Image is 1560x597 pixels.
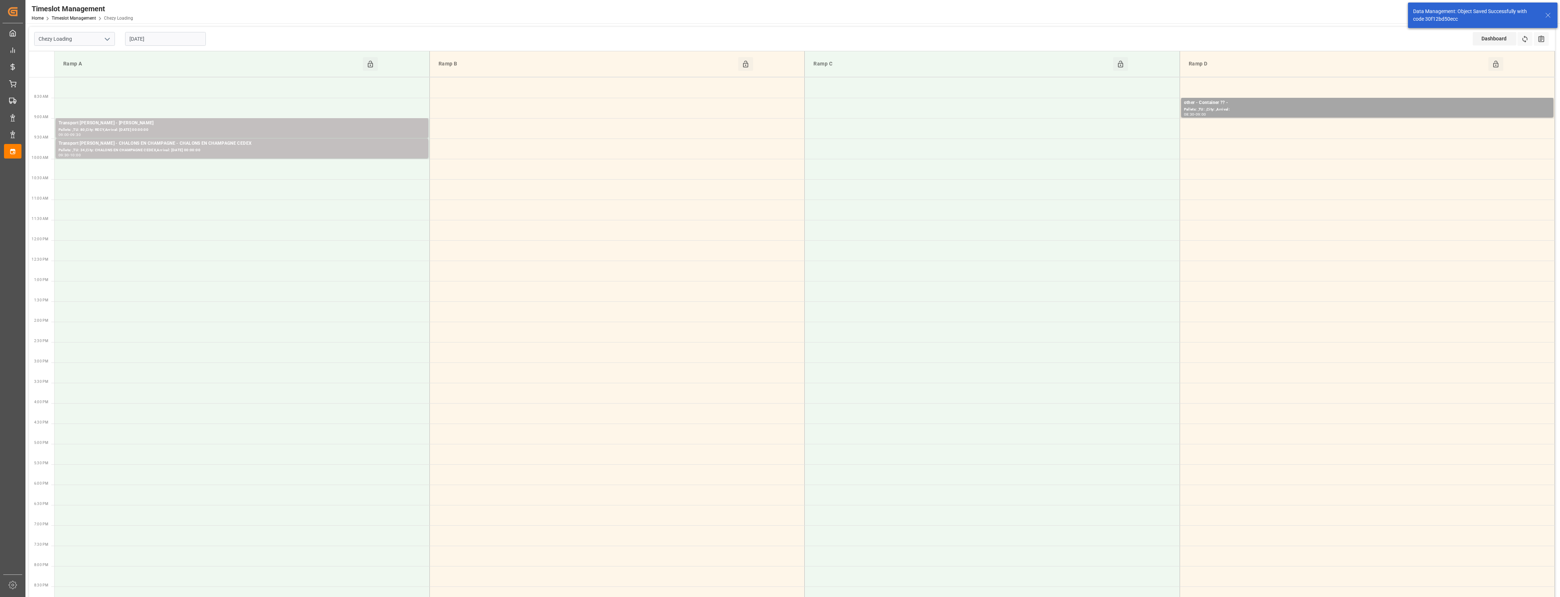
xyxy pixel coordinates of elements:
div: 09:30 [70,133,81,136]
div: other - Container ?? - [1184,99,1551,107]
div: 09:00 [59,133,69,136]
span: 4:30 PM [34,420,48,424]
div: Ramp C [811,57,1113,71]
a: Home [32,16,44,21]
button: open menu [101,33,112,45]
span: 9:30 AM [34,135,48,139]
div: 09:00 [1196,113,1206,116]
span: 3:30 PM [34,380,48,384]
div: Ramp D [1186,57,1488,71]
span: 8:30 PM [34,583,48,587]
span: 7:30 PM [34,542,48,546]
div: - [69,133,70,136]
span: 8:30 AM [34,95,48,99]
div: - [1194,113,1195,116]
span: 3:00 PM [34,359,48,363]
div: Ramp B [436,57,738,71]
input: DD-MM-YYYY [125,32,206,46]
div: - [69,153,70,157]
span: 5:00 PM [34,441,48,445]
div: Dashboard [1473,32,1516,45]
span: 9:00 AM [34,115,48,119]
div: Timeslot Management [32,3,133,14]
span: 8:00 PM [34,563,48,567]
div: Pallets: ,TU: ,City: ,Arrival: [1184,107,1551,113]
span: 1:30 PM [34,298,48,302]
span: 2:30 PM [34,339,48,343]
a: Timeslot Management [52,16,96,21]
div: Data Management: Object Saved Successfully with code 30f12bd50ecc [1413,8,1538,23]
div: 10:00 [70,153,81,157]
div: 09:30 [59,153,69,157]
span: 5:30 PM [34,461,48,465]
div: 08:30 [1184,113,1195,116]
span: 1:00 PM [34,278,48,282]
div: Transport [PERSON_NAME] - CHALONS EN CHAMPAGNE - CHALONS EN CHAMPAGNE CEDEX [59,140,425,147]
span: 10:30 AM [32,176,48,180]
span: 7:00 PM [34,522,48,526]
span: 6:30 PM [34,502,48,506]
div: Transport [PERSON_NAME] - [PERSON_NAME] [59,120,425,127]
span: 2:00 PM [34,318,48,322]
span: 10:00 AM [32,156,48,160]
div: Ramp A [60,57,363,71]
div: Pallets: ,TU: 34,City: CHALONS EN CHAMPAGNE CEDEX,Arrival: [DATE] 00:00:00 [59,147,425,153]
span: 12:00 PM [32,237,48,241]
span: 6:00 PM [34,481,48,485]
span: 11:30 AM [32,217,48,221]
input: Type to search/select [34,32,115,46]
span: 11:00 AM [32,196,48,200]
span: 12:30 PM [32,257,48,261]
div: Pallets: ,TU: 80,City: RECY,Arrival: [DATE] 00:00:00 [59,127,425,133]
span: 4:00 PM [34,400,48,404]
